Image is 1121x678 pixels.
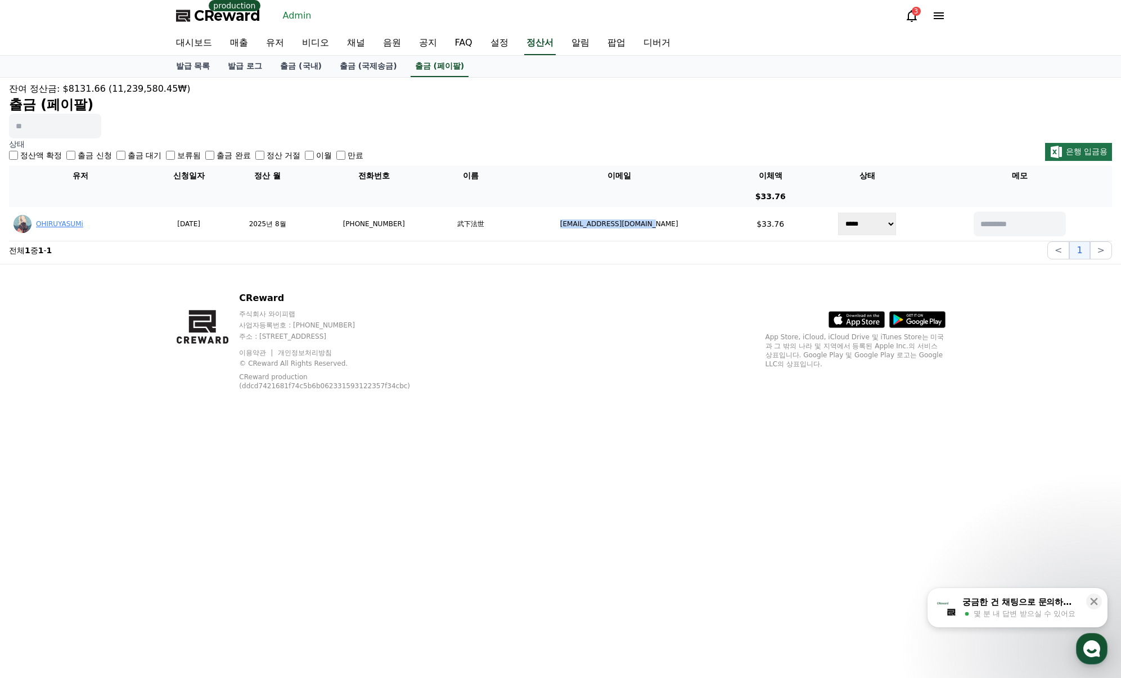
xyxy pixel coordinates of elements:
button: 은행 입금용 [1045,143,1112,161]
p: 상태 [9,138,363,150]
a: OHIRUYASUMi [36,220,83,228]
a: 대화 [74,357,145,385]
td: 2025년 8월 [226,207,309,241]
p: App Store, iCloud, iCloud Drive 및 iTunes Store는 미국과 그 밖의 나라 및 지역에서 등록된 Apple Inc.의 서비스 상표입니다. Goo... [766,333,946,369]
a: 공지 [410,32,446,55]
a: FAQ [446,32,481,55]
button: > [1090,241,1112,259]
th: 이메일 [503,165,735,186]
p: $33.76 [739,191,802,203]
td: 武下法世 [438,207,503,241]
strong: 1 [47,246,52,255]
p: CReward production (ddcd7421681f74c5b6b062331593122357f34cbc) [239,372,419,390]
label: 정산액 확정 [20,150,62,161]
td: [DATE] [152,207,226,241]
label: 보류됨 [177,150,201,161]
a: 정산서 [524,32,556,55]
a: Admin [278,7,316,25]
p: $33.76 [739,218,802,230]
label: 정산 거절 [267,150,300,161]
span: 은행 입금용 [1066,147,1108,156]
a: 출금 (국내) [271,56,331,77]
a: CReward [176,7,260,25]
th: 상태 [806,165,928,186]
th: 전화번호 [309,165,438,186]
a: 개인정보처리방침 [278,349,332,357]
label: 만료 [348,150,363,161]
p: 주소 : [STREET_ADDRESS] [239,332,436,341]
a: 팝업 [598,32,634,55]
label: 출금 신청 [78,150,111,161]
h2: 출금 (페이팔) [9,96,1112,114]
a: 3 [905,9,919,23]
a: 음원 [374,32,410,55]
a: 설정 [481,32,517,55]
a: 알림 [562,32,598,55]
th: 메모 [928,165,1112,186]
strong: 1 [38,246,44,255]
a: 유저 [257,32,293,55]
a: 대시보드 [167,32,221,55]
div: 3 [912,7,921,16]
th: 유저 [9,165,152,186]
th: 이체액 [735,165,806,186]
td: [PHONE_NUMBER] [309,207,438,241]
img: YY02Feb%201,%202025084724_194c4dfe65bc54accc0021efd9d1c3d9119ff30dbaf01d5bc5abb72f4e9961ee.webp [13,215,31,233]
a: 이용약관 [239,349,274,357]
a: 디버거 [634,32,679,55]
p: CReward [239,291,436,305]
button: < [1047,241,1069,259]
a: 발급 로그 [219,56,271,77]
a: 출금 (국제송금) [331,56,406,77]
span: CReward [194,7,260,25]
p: © CReward All Rights Reserved. [239,359,436,368]
a: 홈 [3,357,74,385]
span: $8131.66 (11,239,580.45₩) [63,83,191,94]
a: 발급 목록 [167,56,219,77]
p: 주식회사 와이피랩 [239,309,436,318]
td: [EMAIL_ADDRESS][DOMAIN_NAME] [503,207,735,241]
span: 잔여 정산금: [9,83,60,94]
label: 출금 완료 [217,150,250,161]
a: 출금 (페이팔) [411,56,469,77]
span: 홈 [35,374,42,383]
p: 전체 중 - [9,245,52,256]
th: 신청일자 [152,165,226,186]
label: 이월 [316,150,332,161]
a: 비디오 [293,32,338,55]
th: 이름 [438,165,503,186]
strong: 1 [25,246,30,255]
label: 출금 대기 [128,150,161,161]
th: 정산 월 [226,165,309,186]
a: 채널 [338,32,374,55]
a: 설정 [145,357,216,385]
span: 설정 [174,374,187,383]
span: 대화 [103,374,116,383]
button: 1 [1069,241,1090,259]
a: 매출 [221,32,257,55]
p: 사업자등록번호 : [PHONE_NUMBER] [239,321,436,330]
